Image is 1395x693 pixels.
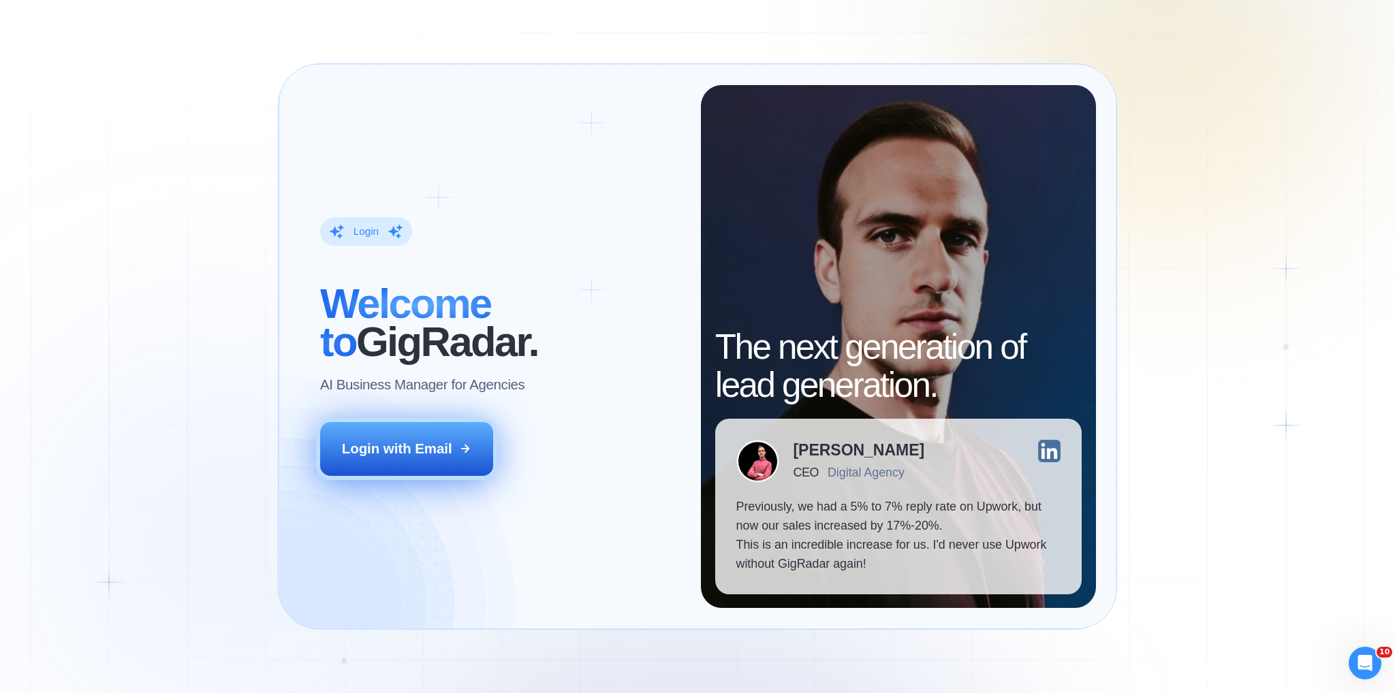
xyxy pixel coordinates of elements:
[793,466,819,479] div: CEO
[354,225,379,238] div: Login
[320,285,680,361] h2: ‍ GigRadar.
[715,328,1082,405] h2: The next generation of lead generation.
[793,442,924,458] div: [PERSON_NAME]
[736,497,1061,574] p: Previously, we had a 5% to 7% reply rate on Upwork, but now our sales increased by 17%-20%. This ...
[320,422,492,476] button: Login with Email
[828,466,905,479] div: Digital Agency
[342,439,452,458] div: Login with Email
[320,375,524,394] p: AI Business Manager for Agencies
[1349,647,1381,679] iframe: Intercom live chat
[1377,647,1392,658] span: 10
[320,280,491,365] span: Welcome to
